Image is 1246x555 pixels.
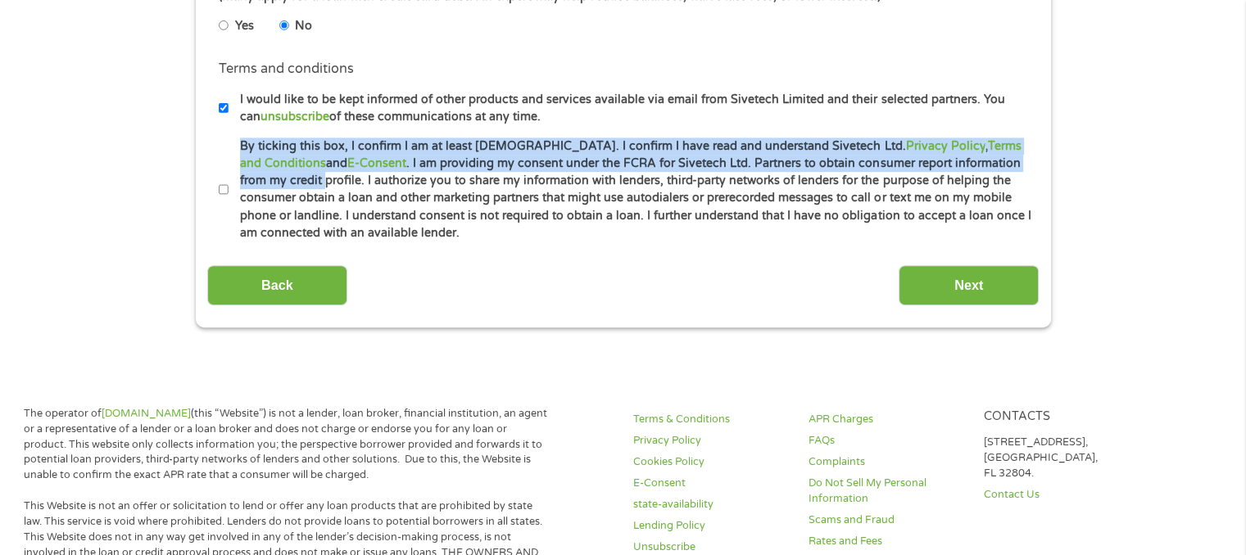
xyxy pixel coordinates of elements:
[905,139,985,153] a: Privacy Policy
[295,17,312,35] label: No
[633,476,789,491] a: E-Consent
[809,534,964,549] a: Rates and Fees
[809,476,964,507] a: Do Not Sell My Personal Information
[235,17,254,35] label: Yes
[24,406,550,483] p: The operator of (this “Website”) is not a lender, loan broker, financial institution, an agent or...
[983,487,1139,503] a: Contact Us
[809,433,964,449] a: FAQs
[240,139,1021,170] a: Terms and Conditions
[633,539,789,555] a: Unsubscribe
[229,91,1032,126] label: I would like to be kept informed of other products and services available via email from Sivetech...
[229,138,1032,242] label: By ticking this box, I confirm I am at least [DEMOGRAPHIC_DATA]. I confirm I have read and unders...
[633,454,789,470] a: Cookies Policy
[102,407,191,420] a: [DOMAIN_NAME]
[983,409,1139,425] h4: Contacts
[633,412,789,427] a: Terms & Conditions
[633,497,789,512] a: state-availability
[983,435,1139,481] p: [STREET_ADDRESS], [GEOGRAPHIC_DATA], FL 32804.
[219,61,354,78] label: Terms and conditions
[633,433,789,449] a: Privacy Policy
[809,454,964,470] a: Complaints
[809,412,964,427] a: APR Charges
[633,518,789,534] a: Lending Policy
[899,265,1039,305] input: Next
[261,110,329,124] a: unsubscribe
[809,512,964,528] a: Scams and Fraud
[207,265,347,305] input: Back
[347,156,406,170] a: E-Consent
